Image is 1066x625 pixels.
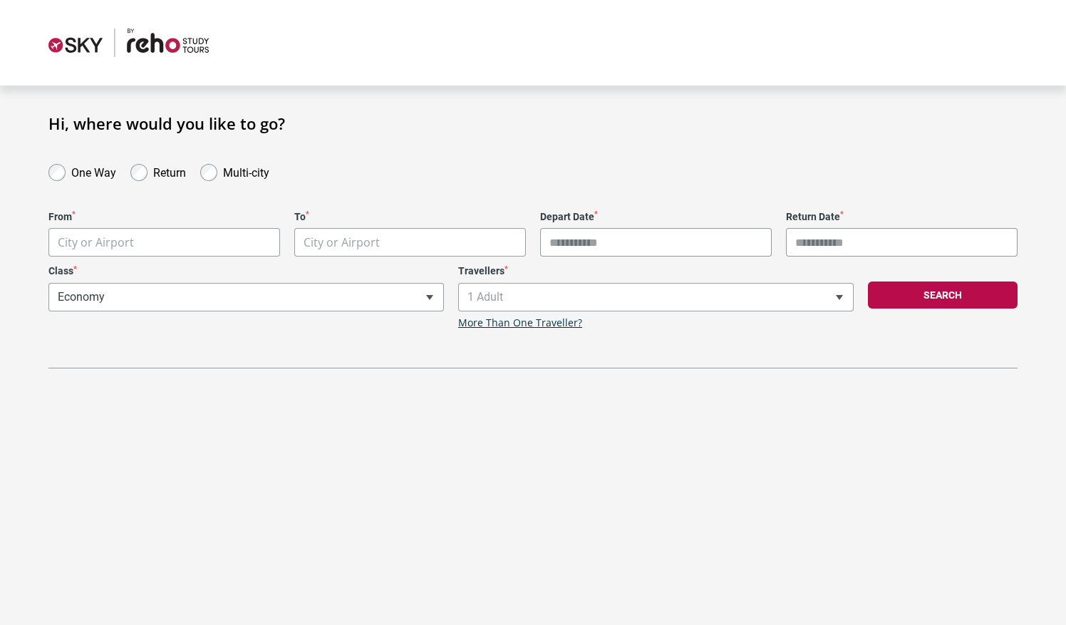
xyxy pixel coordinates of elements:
[48,283,444,311] span: Economy
[48,228,280,257] span: City or Airport
[49,284,443,311] span: Economy
[294,228,526,257] span: City or Airport
[540,211,772,223] label: Depart Date
[49,229,279,257] span: City or Airport
[48,265,444,277] label: Class
[48,114,1018,133] h1: Hi, where would you like to go?
[71,162,116,180] label: One Way
[786,211,1018,223] label: Return Date
[48,211,280,223] label: From
[458,283,854,311] span: 1 Adult
[295,229,525,257] span: City or Airport
[223,162,269,180] label: Multi-city
[58,234,134,250] span: City or Airport
[294,211,526,223] label: To
[458,265,854,277] label: Travellers
[304,234,380,250] span: City or Airport
[459,284,853,311] span: 1 Adult
[153,162,186,180] label: Return
[868,281,1018,309] button: Search
[458,317,582,329] a: More Than One Traveller?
